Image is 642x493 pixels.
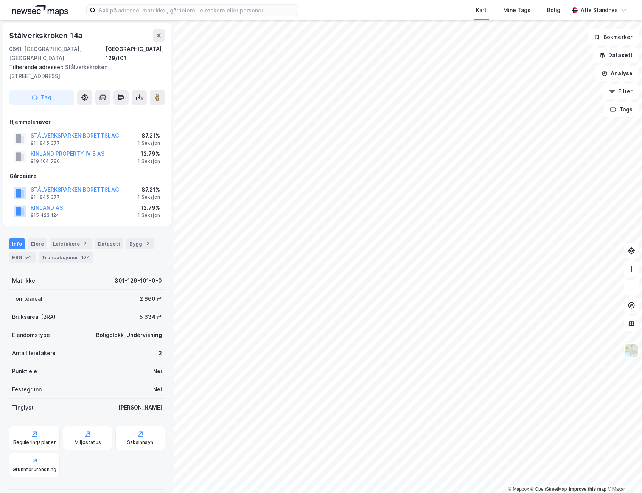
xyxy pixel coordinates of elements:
div: Tinglyst [12,403,34,412]
div: Nei [153,385,162,394]
div: Bygg [126,238,154,249]
div: Kart [476,6,487,15]
div: 87.21% [138,185,160,194]
div: 12.79% [138,203,160,212]
div: Bruksareal (BRA) [12,312,56,321]
div: Leietakere [50,238,92,249]
div: Stålverkskroken [STREET_ADDRESS] [9,63,159,81]
div: 911 845 377 [31,194,60,200]
div: [GEOGRAPHIC_DATA], 129/101 [106,45,165,63]
div: Transaksjoner [39,252,93,263]
div: ESG [9,252,36,263]
div: Reguleringsplaner [13,439,56,445]
span: Tilhørende adresser: [9,64,65,70]
div: 107 [80,253,90,261]
div: Hjemmelshaver [9,117,165,127]
div: Grunnforurensning [12,467,56,473]
button: Tags [604,102,639,117]
div: Saksinnsyn [127,439,153,445]
div: 5 634 ㎡ [140,312,162,321]
div: 915 423 124 [31,212,59,218]
button: Filter [603,84,639,99]
button: Analyse [595,66,639,81]
div: 2 [159,349,162,358]
div: 2 [144,240,151,247]
img: Z [624,343,639,358]
a: OpenStreetMap [530,487,567,492]
div: Mine Tags [503,6,530,15]
div: Gårdeiere [9,172,165,181]
div: Tomteareal [12,294,42,303]
div: 1 Seksjon [138,212,160,218]
input: Søk på adresse, matrikkel, gårdeiere, leietakere eller personer [96,5,298,16]
div: 2 [81,240,89,247]
div: Datasett [95,238,123,249]
div: Kontrollprogram for chat [604,457,642,493]
div: Miljøstatus [75,439,101,445]
button: Tag [9,90,74,105]
button: Bokmerker [588,29,639,45]
div: Bolig [547,6,560,15]
div: Atle Standnes [581,6,618,15]
a: Improve this map [569,487,606,492]
div: 1 Seksjon [138,194,160,200]
div: 1 Seksjon [138,158,160,164]
div: Antall leietakere [12,349,56,358]
iframe: Chat Widget [604,457,642,493]
div: 911 845 377 [31,140,60,146]
div: [PERSON_NAME] [118,403,162,412]
div: Stålverkskroken 14a [9,29,84,42]
div: 2 660 ㎡ [140,294,162,303]
div: 87.21% [138,131,160,140]
div: 1 Seksjon [138,140,160,146]
div: 301-129-101-0-0 [115,276,162,285]
div: Eiere [28,238,47,249]
a: Mapbox [508,487,529,492]
div: Eiendomstype [12,331,50,340]
div: Info [9,238,25,249]
div: 54 [24,253,33,261]
div: Punktleie [12,367,37,376]
div: 12.79% [138,149,160,158]
div: Boligblokk, Undervisning [96,331,162,340]
div: 0661, [GEOGRAPHIC_DATA], [GEOGRAPHIC_DATA] [9,45,106,63]
div: Festegrunn [12,385,42,394]
button: Datasett [593,48,639,63]
div: 919 164 786 [31,158,60,164]
img: logo.a4113a55bc3d86da70a041830d287a7e.svg [12,5,68,16]
div: Nei [153,367,162,376]
div: Matrikkel [12,276,37,285]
